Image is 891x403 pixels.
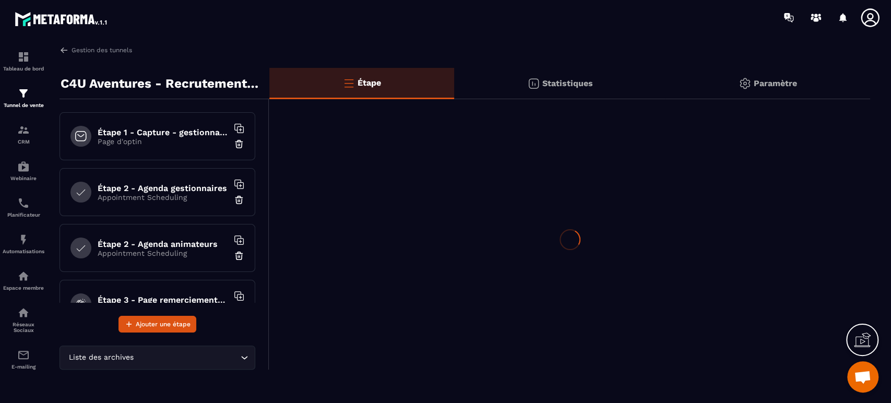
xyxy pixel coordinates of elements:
a: Ouvrir le chat [847,361,878,393]
p: Page d'optin [98,137,228,146]
button: Ajouter une étape [118,316,196,333]
a: formationformationCRM [3,116,44,152]
h6: Étape 3 - Page remerciements gestionnaires-animateurs [98,295,228,305]
img: arrow [60,45,69,55]
a: automationsautomationsWebinaire [3,152,44,189]
a: formationformationTableau de bord [3,43,44,79]
a: automationsautomationsAutomatisations [3,226,44,262]
img: stats.20deebd0.svg [527,77,540,90]
h6: Étape 2 - Agenda gestionnaires [98,183,228,193]
p: Tunnel de vente [3,102,44,108]
img: bars-o.4a397970.svg [342,77,355,89]
p: Statistiques [542,78,593,88]
img: formation [17,51,30,63]
input: Search for option [136,352,238,363]
img: email [17,349,30,361]
a: formationformationTunnel de vente [3,79,44,116]
p: Paramètre [754,78,797,88]
img: formation [17,124,30,136]
a: emailemailE-mailing [3,341,44,377]
img: automations [17,233,30,246]
p: Étape [358,78,381,88]
span: Ajouter une étape [136,319,191,329]
img: trash [234,139,244,149]
p: Appointment Scheduling [98,249,228,257]
img: formation [17,87,30,100]
img: trash [234,195,244,205]
p: Appointment Scheduling [98,193,228,201]
a: Gestion des tunnels [60,45,132,55]
a: social-networksocial-networkRéseaux Sociaux [3,299,44,341]
p: Espace membre [3,285,44,291]
img: social-network [17,306,30,319]
img: setting-gr.5f69749f.svg [739,77,751,90]
a: automationsautomationsEspace membre [3,262,44,299]
p: Réseaux Sociaux [3,322,44,333]
span: Liste des archives [66,352,136,363]
img: automations [17,270,30,282]
p: CRM [3,139,44,145]
h6: Étape 1 - Capture - gestionnaires et animateurs [98,127,228,137]
p: Tableau de bord [3,66,44,72]
p: Automatisations [3,248,44,254]
div: Search for option [60,346,255,370]
img: automations [17,160,30,173]
p: Webinaire [3,175,44,181]
p: C4U Aventures - Recrutement Gestionnaires [61,73,262,94]
img: scheduler [17,197,30,209]
h6: Étape 2 - Agenda animateurs [98,239,228,249]
img: logo [15,9,109,28]
a: schedulerschedulerPlanificateur [3,189,44,226]
p: E-mailing [3,364,44,370]
img: trash [234,251,244,261]
p: Planificateur [3,212,44,218]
